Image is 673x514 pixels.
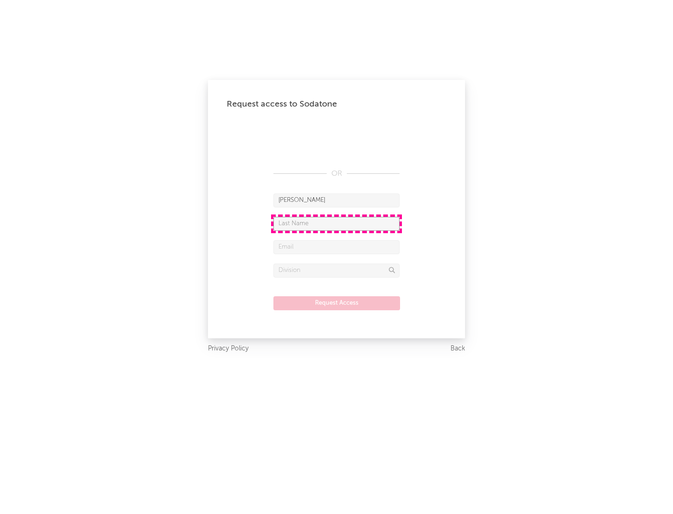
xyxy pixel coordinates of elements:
input: Division [273,264,400,278]
div: Request access to Sodatone [227,99,446,110]
a: Back [451,343,465,355]
input: First Name [273,193,400,207]
button: Request Access [273,296,400,310]
input: Email [273,240,400,254]
input: Last Name [273,217,400,231]
div: OR [273,168,400,179]
a: Privacy Policy [208,343,249,355]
